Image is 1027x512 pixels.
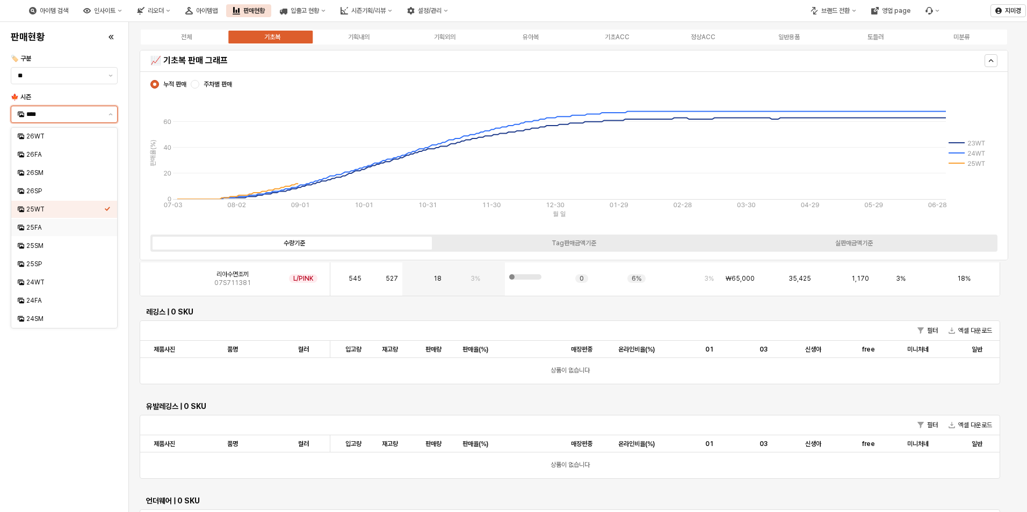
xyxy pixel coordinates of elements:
label: 미분류 [918,32,1004,42]
label: 기초ACC [574,32,660,42]
div: 전체 [181,33,192,41]
div: 25SM [26,242,104,250]
div: 미분류 [953,33,970,41]
div: 아이템 검색 [23,4,75,17]
div: 수량기준 [284,239,305,247]
span: 입고량 [345,440,361,448]
button: 제안 사항 표시 [104,106,117,122]
span: 미니처네 [907,440,929,448]
span: 누적 판매 [163,80,186,89]
span: 527 [386,274,398,283]
span: 03 [760,345,768,354]
div: 실판매금액기준 [835,239,873,247]
div: 유아복 [523,33,539,41]
div: 아이템맵 [196,7,218,14]
span: 재고량 [382,440,398,448]
span: 🍁 시즌 [11,93,31,101]
div: 시즌기획/리뷰 [334,4,399,17]
div: 상품이 없습니다 [140,452,1000,478]
span: 입고량 [345,345,361,354]
span: 제품사진 [154,440,175,448]
span: 주차별 판매 [204,80,232,89]
span: 품명 [227,345,238,354]
div: 26WT [26,132,104,141]
span: 판매율(%) [462,345,488,354]
div: 입출고 현황 [273,4,332,17]
label: 일반용품 [746,32,832,42]
button: 필터 [913,324,942,337]
span: 03 [760,440,768,448]
div: 아이템맵 [179,4,224,17]
label: 기획외의 [402,32,488,42]
div: 리오더 [131,4,177,17]
div: 24FA [26,296,104,305]
button: Hide [985,54,997,67]
div: 26SP [26,187,104,195]
button: 엑셀 다운로드 [944,324,996,337]
label: 토들러 [832,32,918,42]
span: free [862,440,875,448]
span: 0 [580,274,584,283]
div: 리오더 [148,7,164,14]
p: 지미경 [1005,6,1021,15]
span: 🏷️ 구분 [11,55,31,62]
main: App Frame [129,22,1027,512]
label: 유아복 [488,32,574,42]
div: Tag판매금액기준 [552,239,596,247]
div: 설정/관리 [401,4,454,17]
label: Tag판매금액기준 [434,238,714,248]
div: 26SM [26,169,104,177]
button: 엑셀 다운로드 [944,419,996,431]
div: 판매현황 [243,7,265,14]
span: 3% [704,274,714,283]
span: 545 [349,274,361,283]
span: 판매량 [425,440,442,448]
span: 07S711381 [214,279,251,287]
div: 상품이 없습니다 [140,358,1000,384]
div: 인사이트 [94,7,115,14]
button: 제안 사항 표시 [104,68,117,84]
span: 3% [471,274,480,283]
div: 기획내의 [348,33,370,41]
span: 재고량 [382,345,398,354]
span: 01 [705,345,714,354]
div: 인사이트 [77,4,128,17]
span: 미니처네 [907,345,929,354]
label: 실판매금액기준 [714,238,994,248]
span: 신생아 [805,345,821,354]
span: 일반 [972,440,982,448]
div: 기획외의 [434,33,455,41]
span: 18 [433,274,442,283]
span: 일반 [972,345,982,354]
span: 35,425 [789,274,811,283]
label: 수량기준 [154,238,434,248]
span: 품명 [227,440,238,448]
span: 컬러 [298,345,309,354]
span: 01 [705,440,714,448]
span: 판매량 [425,345,442,354]
span: 3% [896,274,906,283]
div: 브랜드 전환 [804,4,863,17]
div: 일반용품 [778,33,800,41]
span: 온라인비율(%) [618,440,655,448]
div: 24WT [26,278,104,287]
div: 24SM [26,314,104,323]
span: 매장편중 [571,345,592,354]
span: ₩65,000 [726,274,755,283]
label: 전체 [143,32,229,42]
div: 기초ACC [605,33,630,41]
span: 컬러 [298,440,309,448]
div: 브랜드 전환 [821,7,850,14]
div: 영업 page [865,4,917,17]
div: Menu item 6 [919,4,946,17]
span: 1,170 [851,274,869,283]
div: 시즌기획/리뷰 [351,7,386,14]
div: 25SP [26,260,104,268]
div: 정상ACC [691,33,715,41]
h4: 판매현황 [11,32,45,42]
label: 기초복 [229,32,315,42]
div: 설정/관리 [418,7,442,14]
label: 정상ACC [660,32,746,42]
h6: 유발레깅스 | 0 SKU [146,401,994,411]
h6: 언더웨어 | 0 SKU [146,496,994,506]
